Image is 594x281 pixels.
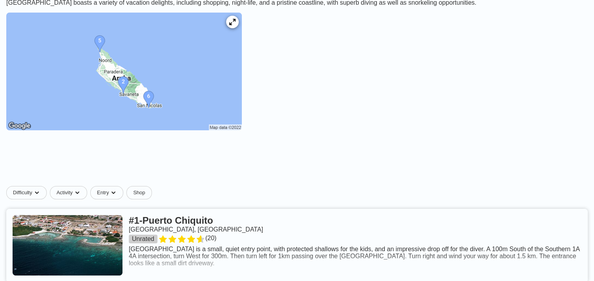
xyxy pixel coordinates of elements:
[107,144,488,180] iframe: Advertisement
[50,186,90,199] button: Activitydropdown caret
[126,186,152,199] a: Shop
[34,190,40,196] img: dropdown caret
[6,13,242,130] img: Aruba dive site map
[57,190,73,196] span: Activity
[6,186,50,199] button: Difficultydropdown caret
[74,190,80,196] img: dropdown caret
[90,186,126,199] button: Entrydropdown caret
[13,190,32,196] span: Difficulty
[97,190,109,196] span: Entry
[110,190,117,196] img: dropdown caret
